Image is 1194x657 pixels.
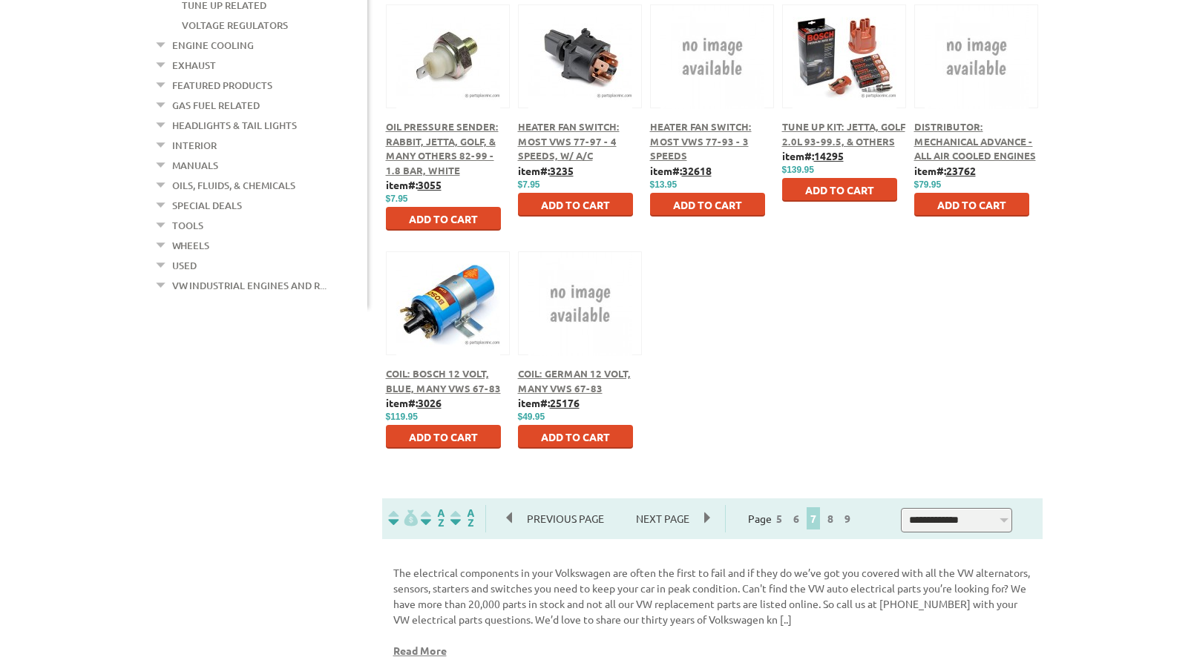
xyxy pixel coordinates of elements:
[386,194,408,204] span: $7.95
[172,236,209,255] a: Wheels
[518,193,633,217] button: Add to Cart
[518,164,574,177] b: item#:
[518,425,633,449] button: Add to Cart
[814,149,844,162] u: 14295
[824,512,837,525] a: 8
[388,509,418,526] img: filterpricelow.svg
[418,509,447,526] img: Sort by Headline
[172,136,217,155] a: Interior
[518,367,631,394] a: Coil: German 12 Volt, Many VWs 67-83
[937,198,1006,211] span: Add to Cart
[172,76,272,95] a: Featured Products
[682,164,712,177] u: 32618
[550,164,574,177] u: 3235
[172,96,260,115] a: Gas Fuel Related
[790,512,803,525] a: 6
[393,644,447,657] a: Read More
[782,165,814,175] span: $139.95
[914,179,942,190] span: $79.95
[673,198,742,211] span: Add to Cart
[841,512,854,525] a: 9
[650,120,752,162] a: Heater Fan Switch: Most VWs 77-93 - 3 Speeds
[782,178,897,202] button: Add to Cart
[782,149,844,162] b: item#:
[621,512,704,525] a: Next Page
[650,164,712,177] b: item#:
[172,116,297,135] a: Headlights & Tail Lights
[393,565,1031,627] p: The electrical components in your Volkswagen are often the first to fail and if they do we’ve got...
[447,509,477,526] img: Sort by Sales Rank
[172,276,327,295] a: VW Industrial Engines and R...
[512,507,619,529] span: Previous Page
[946,164,976,177] u: 23762
[172,256,197,275] a: Used
[650,179,678,190] span: $13.95
[914,193,1029,217] button: Add to Cart
[507,512,621,525] a: Previous Page
[386,120,499,176] a: Oil Pressure Sender: Rabbit, Jetta, Golf, & Many Others 82-99 - 1.8 Bar, White
[550,396,580,409] u: 25176
[807,507,820,529] span: 7
[172,176,295,195] a: Oils, Fluids, & Chemicals
[518,412,545,422] span: $49.95
[914,120,1036,162] a: Distributor: Mechanical Advance - All Air Cooled Engines
[418,396,442,409] u: 3026
[518,179,540,190] span: $7.95
[172,36,254,55] a: Engine Cooling
[782,120,905,148] a: Tune Up Kit: Jetta, Golf 2.0L 93-99.5, & Others
[182,16,288,35] a: Voltage Regulators
[914,164,976,177] b: item#:
[518,396,580,409] b: item#:
[386,412,418,422] span: $119.95
[172,56,216,75] a: Exhaust
[409,430,478,443] span: Add to Cart
[773,512,786,525] a: 5
[541,430,610,443] span: Add to Cart
[386,425,501,449] button: Add to Cart
[386,367,501,394] a: Coil: Bosch 12 Volt, Blue, Many VWs 67-83
[518,120,620,162] a: Heater Fan Switch: Most VWs 77-97 - 4 Speeds, w/ A/C
[386,207,501,231] button: Add to Cart
[172,196,242,215] a: Special Deals
[541,198,610,211] span: Add to Cart
[386,396,442,409] b: item#:
[172,216,203,235] a: Tools
[172,156,218,175] a: Manuals
[386,178,442,191] b: item#:
[409,212,478,225] span: Add to Cart
[418,178,442,191] u: 3055
[621,507,704,529] span: Next Page
[805,183,874,197] span: Add to Cart
[650,193,765,217] button: Add to Cart
[725,505,877,532] div: Page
